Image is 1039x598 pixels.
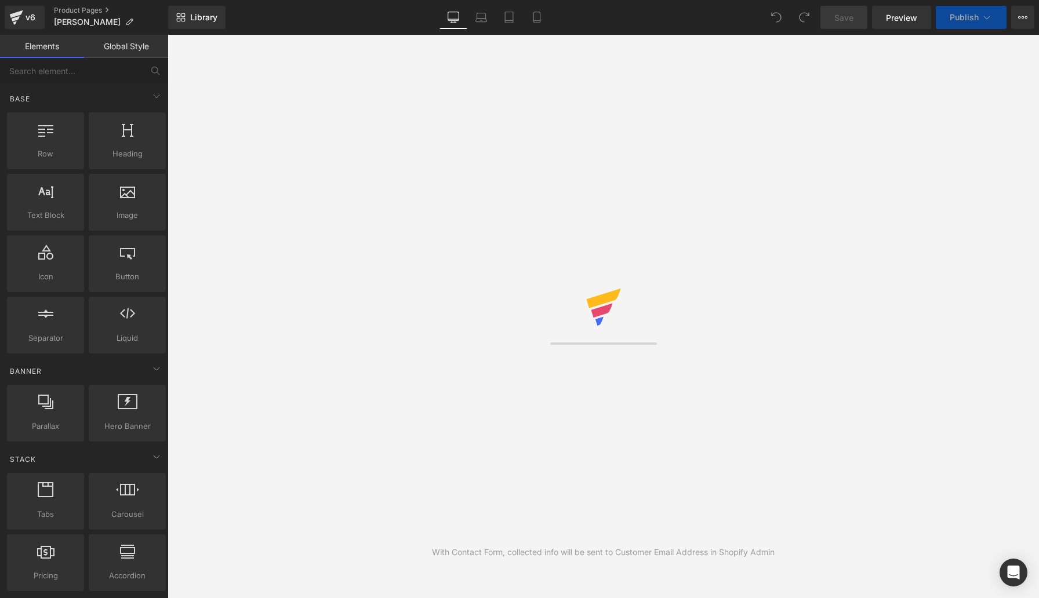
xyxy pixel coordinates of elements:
a: Tablet [495,6,523,29]
a: v6 [5,6,45,29]
span: Base [9,93,31,104]
span: Preview [886,12,917,24]
span: [PERSON_NAME] [54,17,121,27]
a: Desktop [439,6,467,29]
span: Stack [9,454,37,465]
a: Mobile [523,6,551,29]
div: v6 [23,10,38,25]
span: Publish [950,13,979,22]
a: Global Style [84,35,168,58]
span: Parallax [10,420,81,432]
span: Library [190,12,217,23]
span: Save [834,12,853,24]
span: Button [92,271,162,283]
button: Publish [936,6,1007,29]
span: Accordion [92,570,162,582]
a: Laptop [467,6,495,29]
button: More [1011,6,1034,29]
span: Liquid [92,332,162,344]
span: Tabs [10,508,81,520]
span: Image [92,209,162,221]
button: Undo [765,6,788,29]
a: Preview [872,6,931,29]
span: Hero Banner [92,420,162,432]
a: New Library [168,6,226,29]
span: Row [10,148,81,160]
span: Icon [10,271,81,283]
button: Redo [793,6,816,29]
div: With Contact Form, collected info will be sent to Customer Email Address in Shopify Admin [432,546,775,559]
span: Pricing [10,570,81,582]
a: Product Pages [54,6,168,15]
span: Text Block [10,209,81,221]
span: Heading [92,148,162,160]
span: Banner [9,366,43,377]
div: Open Intercom Messenger [1000,559,1027,586]
span: Carousel [92,508,162,520]
span: Separator [10,332,81,344]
